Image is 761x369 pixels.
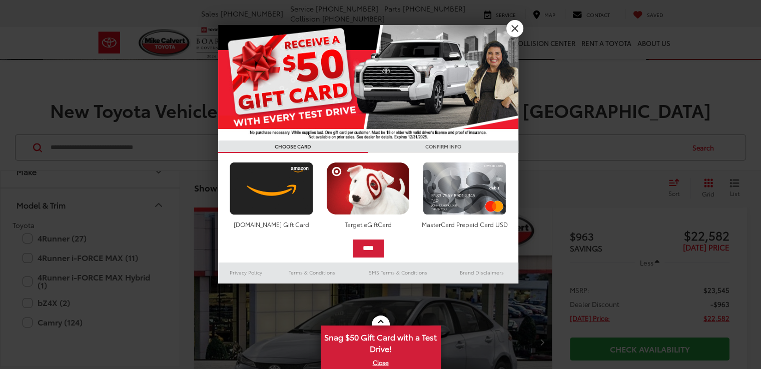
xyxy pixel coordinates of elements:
[218,266,274,278] a: Privacy Policy
[227,162,316,215] img: amazoncard.png
[420,162,509,215] img: mastercard.png
[351,266,445,278] a: SMS Terms & Conditions
[218,140,368,153] h3: CHOOSE CARD
[218,25,518,140] img: 55838_top_625864.jpg
[274,266,350,278] a: Terms & Conditions
[322,326,440,357] span: Snag $50 Gift Card with a Test Drive!
[227,220,316,228] div: [DOMAIN_NAME] Gift Card
[324,220,412,228] div: Target eGiftCard
[445,266,518,278] a: Brand Disclaimers
[368,140,518,153] h3: CONFIRM INFO
[420,220,509,228] div: MasterCard Prepaid Card USD
[324,162,412,215] img: targetcard.png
